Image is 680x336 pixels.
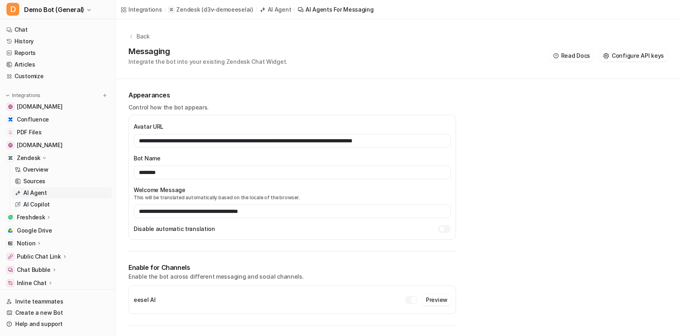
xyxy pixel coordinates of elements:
[8,281,13,285] img: Inline Chat
[3,101,112,112] a: www.atlassian.com[DOMAIN_NAME]
[128,5,162,14] div: Integrations
[134,122,451,131] label: Avatar URL
[128,45,287,57] h1: Messaging
[17,239,35,247] p: Notion
[3,71,112,82] a: Customize
[600,50,667,61] button: ConfigureConfigure API keys
[423,294,451,306] button: Preview
[202,6,253,14] p: ( d3v-demoeeselai )
[12,176,112,187] a: Sources
[3,318,112,330] a: Help and support
[134,296,156,304] h2: eesel AI
[6,3,19,16] span: D
[134,225,215,233] label: Disable automatic translation
[23,189,47,197] p: AI Agent
[17,115,49,123] span: Confluence
[120,5,162,14] a: Integrations
[8,156,13,160] img: Zendesk
[612,51,664,60] span: Configure API keys
[260,5,291,14] a: AI Agent
[12,164,112,175] a: Overview
[17,154,41,162] p: Zendesk
[3,127,112,138] a: PDF FilesPDF Files
[8,228,13,233] img: Google Drive
[17,213,45,221] p: Freshdesk
[136,32,150,40] p: Back
[17,141,62,149] span: [DOMAIN_NAME]
[168,6,253,14] a: Zendesk(d3v-demoeeselai)
[3,47,112,59] a: Reports
[17,266,51,274] p: Chat Bubble
[8,215,13,220] img: Freshdesk
[128,57,287,66] p: Integrate the bot into your existing Zendesk Chat Widget.
[8,130,13,135] img: PDF Files
[3,36,112,47] a: History
[102,93,108,98] img: menu_add.svg
[17,103,62,111] span: [DOMAIN_NAME]
[17,227,52,235] span: Google Drive
[17,279,47,287] p: Inline Chat
[12,199,112,210] a: AI Copilot
[23,166,49,174] p: Overview
[256,6,257,13] span: /
[561,51,590,60] span: Read Docs
[8,117,13,122] img: Confluence
[603,53,609,59] img: Configure
[297,5,374,14] a: AI Agents for messaging
[17,128,41,136] span: PDF Files
[8,143,13,148] img: www.airbnb.com
[3,225,112,236] a: Google DriveGoogle Drive
[3,114,112,125] a: ConfluenceConfluence
[23,177,45,185] p: Sources
[12,187,112,198] a: AI Agent
[128,90,456,100] h1: Appearances
[305,5,374,14] div: AI Agents for messaging
[3,140,112,151] a: www.airbnb.com[DOMAIN_NAME]
[3,307,112,318] a: Create a new Bot
[3,91,43,99] button: Integrations
[134,186,451,194] label: Welcome Message
[3,296,112,307] a: Invite teammates
[3,24,112,35] a: Chat
[165,6,166,13] span: /
[134,154,451,162] label: Bot Name
[128,263,456,272] h1: Enable for Channels
[550,50,593,61] button: Read Docs
[176,6,200,14] p: Zendesk
[5,93,10,98] img: expand menu
[128,272,456,281] p: Enable the bot across different messaging and social channels.
[268,5,291,14] div: AI Agent
[3,59,112,70] a: Articles
[8,254,13,259] img: Public Chat Link
[23,200,50,208] p: AI Copilot
[8,267,13,272] img: Chat Bubble
[24,4,84,15] span: Demo Bot (General)
[293,6,295,13] span: /
[128,103,456,111] p: Control how the bot appears.
[17,253,61,261] p: Public Chat Link
[12,92,41,99] p: Integrations
[8,241,13,246] img: Notion
[134,194,451,201] span: This will be translated automatically based on the locale of the browser.
[8,104,13,109] img: www.atlassian.com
